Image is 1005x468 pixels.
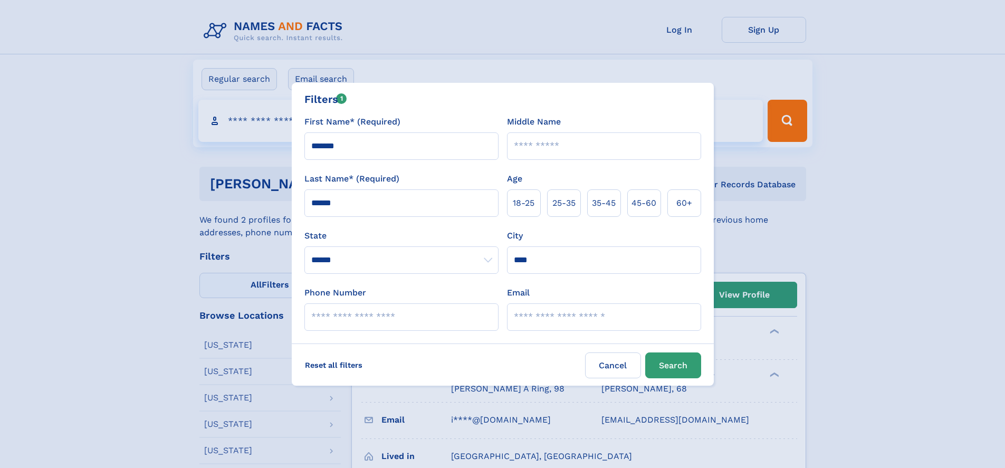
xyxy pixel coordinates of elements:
[507,286,530,299] label: Email
[552,197,576,209] span: 25‑35
[585,352,641,378] label: Cancel
[676,197,692,209] span: 60+
[304,91,347,107] div: Filters
[304,230,499,242] label: State
[304,286,366,299] label: Phone Number
[507,173,522,185] label: Age
[513,197,534,209] span: 18‑25
[304,173,399,185] label: Last Name* (Required)
[507,116,561,128] label: Middle Name
[304,116,400,128] label: First Name* (Required)
[631,197,656,209] span: 45‑60
[298,352,369,378] label: Reset all filters
[592,197,616,209] span: 35‑45
[507,230,523,242] label: City
[645,352,701,378] button: Search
